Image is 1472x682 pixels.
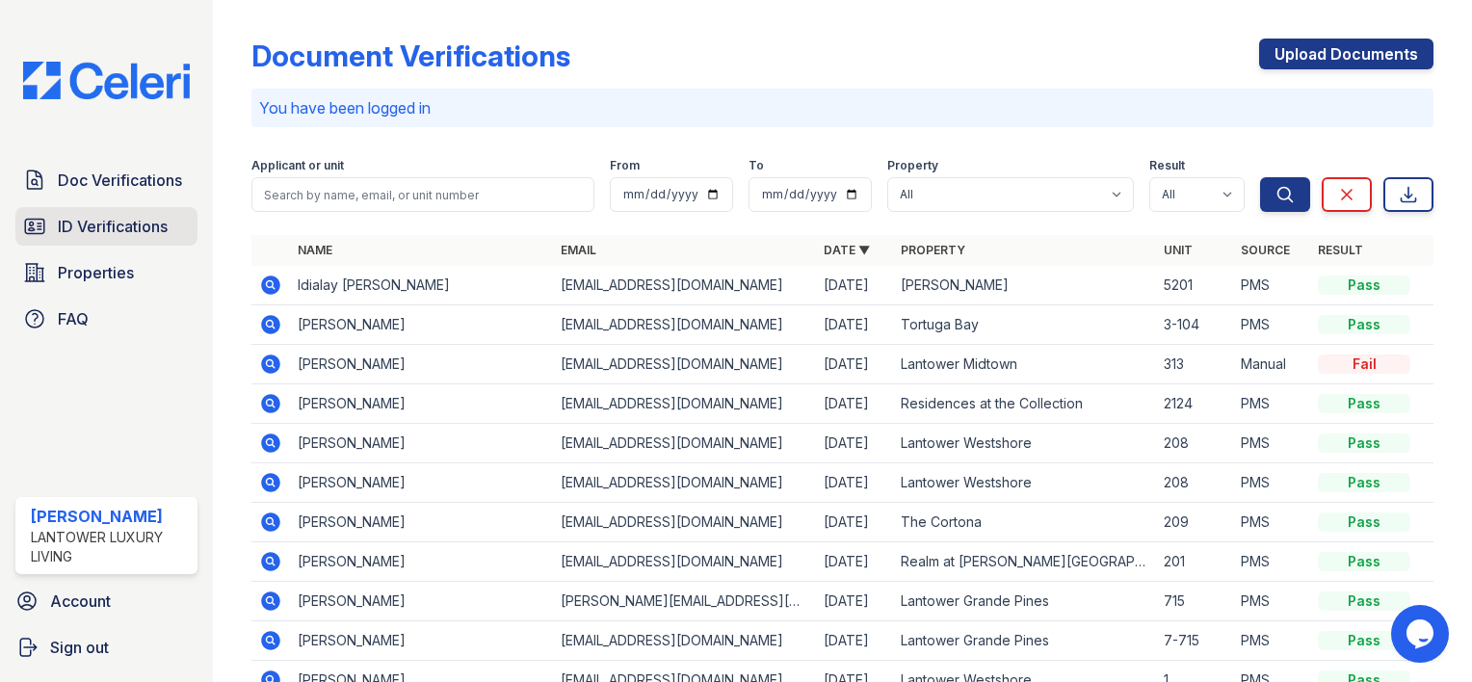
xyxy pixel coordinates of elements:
[816,463,893,503] td: [DATE]
[553,503,816,542] td: [EMAIL_ADDRESS][DOMAIN_NAME]
[1318,552,1410,571] div: Pass
[290,621,553,661] td: [PERSON_NAME]
[893,424,1156,463] td: Lantower Westshore
[749,158,764,173] label: To
[8,628,205,667] a: Sign out
[1318,433,1410,453] div: Pass
[816,266,893,305] td: [DATE]
[58,169,182,192] span: Doc Verifications
[1156,503,1233,542] td: 209
[1156,621,1233,661] td: 7-715
[816,582,893,621] td: [DATE]
[893,542,1156,582] td: Realm at [PERSON_NAME][GEOGRAPHIC_DATA]
[290,266,553,305] td: Idialay [PERSON_NAME]
[1164,243,1193,257] a: Unit
[1149,158,1185,173] label: Result
[553,305,816,345] td: [EMAIL_ADDRESS][DOMAIN_NAME]
[290,424,553,463] td: [PERSON_NAME]
[893,345,1156,384] td: Lantower Midtown
[31,528,190,566] div: Lantower Luxury Living
[1156,542,1233,582] td: 201
[1156,463,1233,503] td: 208
[1241,243,1290,257] a: Source
[290,503,553,542] td: [PERSON_NAME]
[1156,266,1233,305] td: 5201
[290,384,553,424] td: [PERSON_NAME]
[816,621,893,661] td: [DATE]
[1233,503,1310,542] td: PMS
[893,621,1156,661] td: Lantower Grande Pines
[561,243,596,257] a: Email
[553,542,816,582] td: [EMAIL_ADDRESS][DOMAIN_NAME]
[31,505,190,528] div: [PERSON_NAME]
[15,300,197,338] a: FAQ
[553,582,816,621] td: [PERSON_NAME][EMAIL_ADDRESS][DOMAIN_NAME]
[1318,243,1363,257] a: Result
[553,266,816,305] td: [EMAIL_ADDRESS][DOMAIN_NAME]
[15,161,197,199] a: Doc Verifications
[553,384,816,424] td: [EMAIL_ADDRESS][DOMAIN_NAME]
[1156,345,1233,384] td: 313
[298,243,332,257] a: Name
[893,503,1156,542] td: The Cortona
[15,253,197,292] a: Properties
[816,384,893,424] td: [DATE]
[1233,345,1310,384] td: Manual
[610,158,640,173] label: From
[1156,582,1233,621] td: 715
[1233,463,1310,503] td: PMS
[1233,266,1310,305] td: PMS
[553,424,816,463] td: [EMAIL_ADDRESS][DOMAIN_NAME]
[1233,305,1310,345] td: PMS
[816,305,893,345] td: [DATE]
[1318,631,1410,650] div: Pass
[290,463,553,503] td: [PERSON_NAME]
[893,266,1156,305] td: [PERSON_NAME]
[1318,512,1410,532] div: Pass
[893,463,1156,503] td: Lantower Westshore
[15,207,197,246] a: ID Verifications
[893,305,1156,345] td: Tortuga Bay
[553,621,816,661] td: [EMAIL_ADDRESS][DOMAIN_NAME]
[816,542,893,582] td: [DATE]
[1318,394,1410,413] div: Pass
[251,39,570,73] div: Document Verifications
[887,158,938,173] label: Property
[1233,424,1310,463] td: PMS
[50,590,111,613] span: Account
[1318,591,1410,611] div: Pass
[816,503,893,542] td: [DATE]
[1233,542,1310,582] td: PMS
[290,345,553,384] td: [PERSON_NAME]
[8,62,205,99] img: CE_Logo_Blue-a8612792a0a2168367f1c8372b55b34899dd931a85d93a1a3d3e32e68fde9ad4.png
[1391,605,1453,663] iframe: chat widget
[1318,315,1410,334] div: Pass
[290,305,553,345] td: [PERSON_NAME]
[1318,275,1410,295] div: Pass
[1233,384,1310,424] td: PMS
[1156,424,1233,463] td: 208
[824,243,870,257] a: Date ▼
[901,243,965,257] a: Property
[1156,384,1233,424] td: 2124
[58,261,134,284] span: Properties
[58,215,168,238] span: ID Verifications
[290,582,553,621] td: [PERSON_NAME]
[893,384,1156,424] td: Residences at the Collection
[251,177,594,212] input: Search by name, email, or unit number
[816,345,893,384] td: [DATE]
[1259,39,1433,69] a: Upload Documents
[50,636,109,659] span: Sign out
[1233,582,1310,621] td: PMS
[8,582,205,620] a: Account
[816,424,893,463] td: [DATE]
[1318,354,1410,374] div: Fail
[58,307,89,330] span: FAQ
[553,463,816,503] td: [EMAIL_ADDRESS][DOMAIN_NAME]
[893,582,1156,621] td: Lantower Grande Pines
[1233,621,1310,661] td: PMS
[251,158,344,173] label: Applicant or unit
[259,96,1426,119] p: You have been logged in
[553,345,816,384] td: [EMAIL_ADDRESS][DOMAIN_NAME]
